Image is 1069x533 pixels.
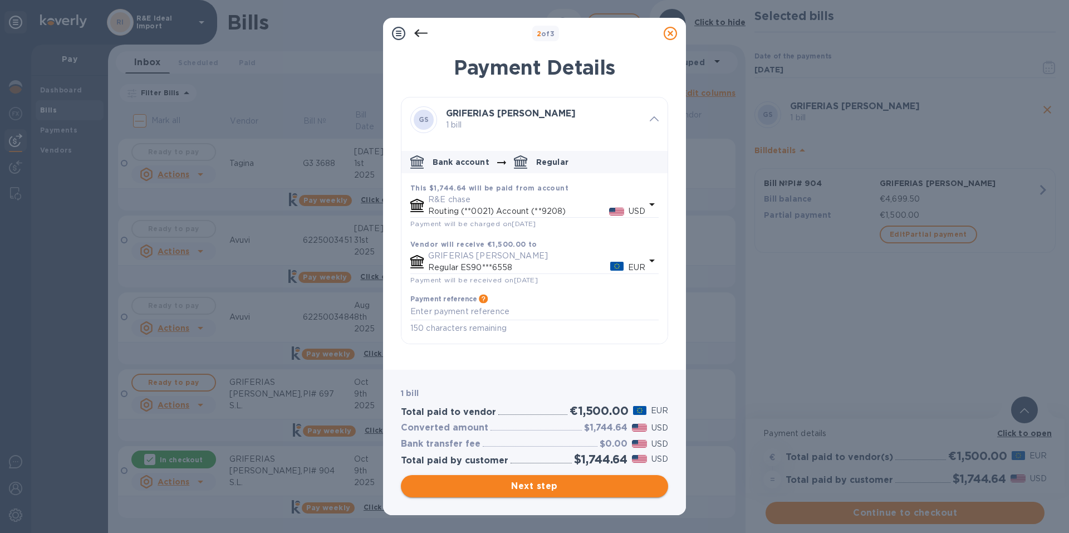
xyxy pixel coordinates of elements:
p: R&E chase [428,194,645,206]
div: GSGRIFERIAS [PERSON_NAME] 1 bill [401,97,668,142]
b: Vendor will receive €1,500.00 to [410,240,537,248]
h3: Converted amount [401,423,488,433]
span: 2 [537,30,541,38]
p: Bank account [433,157,489,168]
p: USD [651,438,668,450]
h2: €1,500.00 [570,404,628,418]
b: of 3 [537,30,555,38]
b: This $1,744.64 will be paid from account [410,184,568,192]
p: GRIFERIAS [PERSON_NAME] [428,250,645,262]
span: Next step [410,480,659,493]
p: EUR [628,262,645,273]
h3: $0.00 [600,439,627,449]
h3: $1,744.64 [584,423,627,433]
p: USD [651,453,668,465]
button: Next step [401,475,668,497]
h3: Total paid to vendor [401,407,496,418]
p: USD [651,422,668,434]
p: EUR [651,405,668,417]
img: USD [632,440,647,448]
p: Regular ES90***6558 [428,262,610,273]
span: Payment will be received on [DATE] [410,276,538,284]
p: 1 bill [446,119,641,131]
img: USD [632,455,647,463]
img: USD [609,208,624,216]
p: 150 characters remaining [410,322,659,335]
span: Payment will be charged on [DATE] [410,219,536,228]
h2: $1,744.64 [574,452,627,466]
h3: Bank transfer fee [401,439,480,449]
div: default-method [401,146,668,344]
h1: Payment Details [401,56,668,79]
p: Routing (**0021) Account (**9208) [428,206,609,217]
b: 1 bill [401,389,419,398]
b: GRIFERIAS [PERSON_NAME] [446,108,576,119]
p: Regular [536,157,568,168]
img: USD [632,424,647,432]
h3: Total paid by customer [401,456,508,466]
b: GS [419,115,429,124]
p: USD [629,206,645,217]
h3: Payment reference [410,295,477,303]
